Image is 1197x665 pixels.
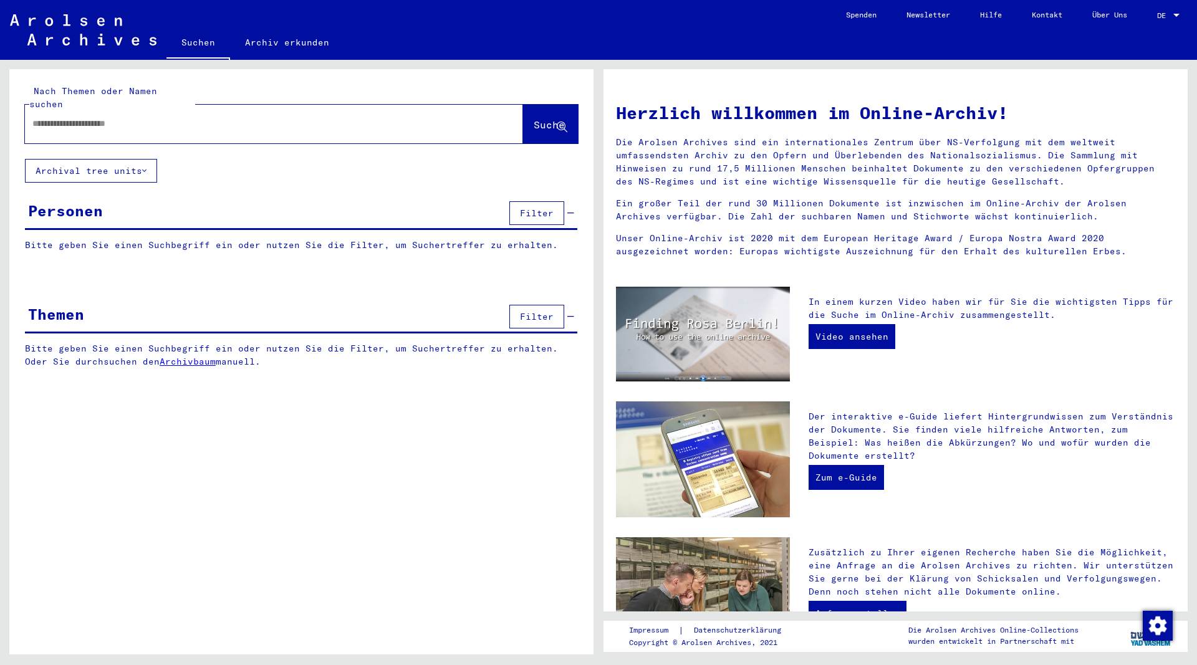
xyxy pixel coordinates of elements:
[523,105,578,143] button: Suche
[25,159,157,183] button: Archival tree units
[1142,610,1172,640] div: Zustimmung ändern
[1128,620,1175,651] img: yv_logo.png
[160,356,216,367] a: Archivbaum
[166,27,230,60] a: Suchen
[809,410,1175,462] p: Der interaktive e-Guide liefert Hintergrundwissen zum Verständnis der Dokumente. Sie finden viele...
[25,342,578,368] p: Bitte geben Sie einen Suchbegriff ein oder nutzen Sie die Filter, um Suchertreffer zu erhalten. O...
[616,401,790,517] img: eguide.jpg
[534,118,565,131] span: Suche
[509,201,564,225] button: Filter
[809,546,1175,598] p: Zusätzlich zu Ihrer eigenen Recherche haben Sie die Möglichkeit, eine Anfrage an die Arolsen Arch...
[616,232,1175,258] p: Unser Online-Archiv ist 2020 mit dem European Heritage Award / Europa Nostra Award 2020 ausgezeic...
[684,624,796,637] a: Datenschutzerklärung
[809,295,1175,322] p: In einem kurzen Video haben wir für Sie die wichtigsten Tipps für die Suche im Online-Archiv zusa...
[809,324,895,349] a: Video ansehen
[25,239,577,252] p: Bitte geben Sie einen Suchbegriff ein oder nutzen Sie die Filter, um Suchertreffer zu erhalten.
[10,14,156,45] img: Arolsen_neg.svg
[520,208,554,219] span: Filter
[616,537,790,653] img: inquiries.jpg
[520,311,554,322] span: Filter
[28,199,103,222] div: Personen
[616,136,1175,188] p: Die Arolsen Archives sind ein internationales Zentrum über NS-Verfolgung mit dem weltweit umfasse...
[28,303,84,325] div: Themen
[509,305,564,328] button: Filter
[616,287,790,381] img: video.jpg
[230,27,344,57] a: Archiv erkunden
[1157,11,1171,20] span: DE
[629,624,678,637] a: Impressum
[629,637,796,648] p: Copyright © Arolsen Archives, 2021
[908,624,1079,636] p: Die Arolsen Archives Online-Collections
[809,601,906,626] a: Anfrage stellen
[908,636,1079,647] p: wurden entwickelt in Partnerschaft mit
[809,465,884,490] a: Zum e-Guide
[616,197,1175,223] p: Ein großer Teil der rund 30 Millionen Dokumente ist inzwischen im Online-Archiv der Arolsen Archi...
[616,100,1175,126] h1: Herzlich willkommen im Online-Archiv!
[29,85,157,110] mat-label: Nach Themen oder Namen suchen
[629,624,796,637] div: |
[1143,611,1173,641] img: Zustimmung ändern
